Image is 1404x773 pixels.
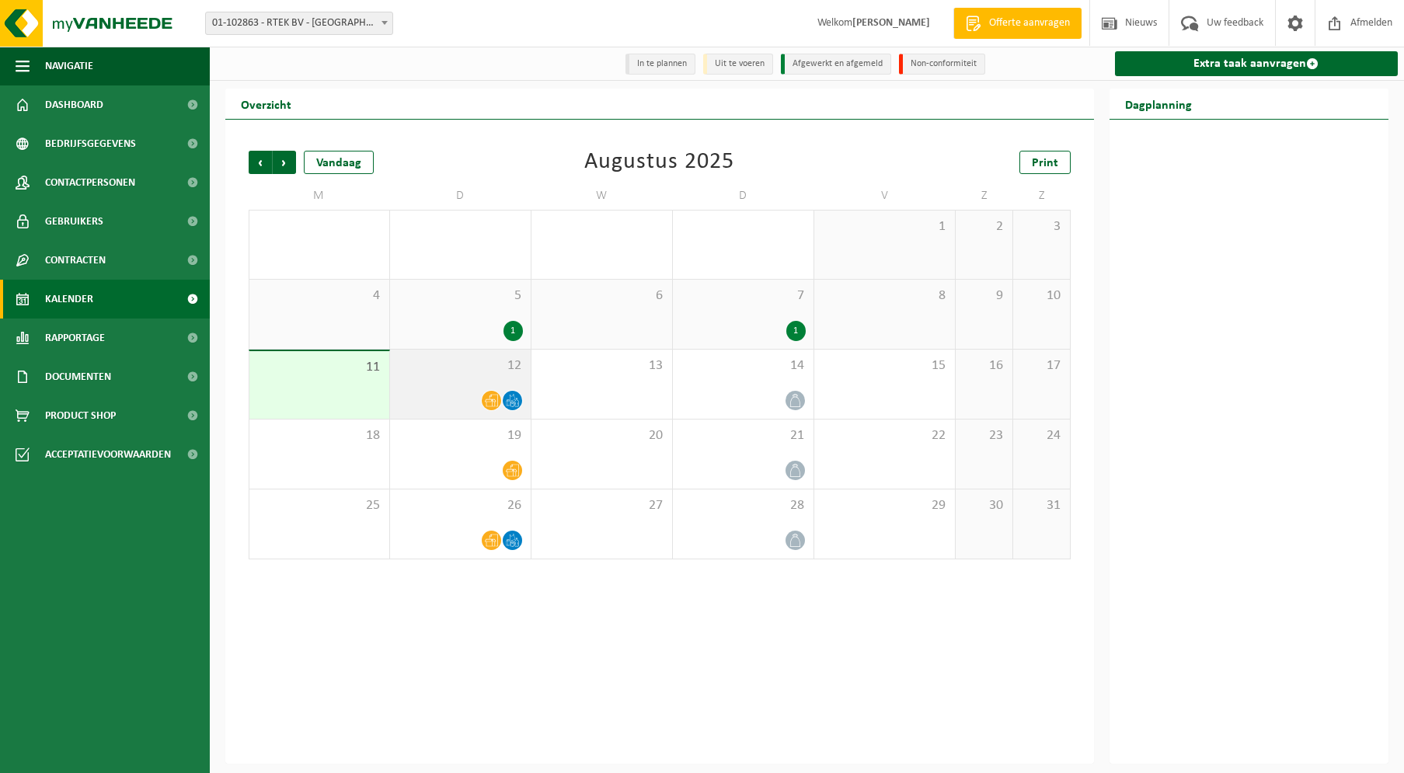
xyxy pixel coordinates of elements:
[852,17,930,29] strong: [PERSON_NAME]
[539,427,664,444] span: 20
[45,202,103,241] span: Gebruikers
[814,182,956,210] td: V
[503,321,523,341] div: 1
[539,357,664,374] span: 13
[45,85,103,124] span: Dashboard
[822,357,947,374] span: 15
[539,287,664,305] span: 6
[822,287,947,305] span: 8
[899,54,985,75] li: Non-conformiteit
[45,280,93,319] span: Kalender
[45,124,136,163] span: Bedrijfsgegevens
[1110,89,1207,119] h2: Dagplanning
[963,357,1005,374] span: 16
[703,54,773,75] li: Uit te voeren
[681,497,806,514] span: 28
[398,497,523,514] span: 26
[539,218,664,235] span: 30
[45,163,135,202] span: Contactpersonen
[953,8,1082,39] a: Offerte aanvragen
[257,359,381,376] span: 11
[45,396,116,435] span: Product Shop
[257,427,381,444] span: 18
[822,218,947,235] span: 1
[822,427,947,444] span: 22
[1032,157,1058,169] span: Print
[584,151,734,174] div: Augustus 2025
[956,182,1013,210] td: Z
[45,435,171,474] span: Acceptatievoorwaarden
[681,427,806,444] span: 21
[45,319,105,357] span: Rapportage
[963,218,1005,235] span: 2
[1021,218,1062,235] span: 3
[1021,427,1062,444] span: 24
[304,151,374,174] div: Vandaag
[45,47,93,85] span: Navigatie
[398,427,523,444] span: 19
[1021,497,1062,514] span: 31
[963,287,1005,305] span: 9
[786,321,806,341] div: 1
[249,182,390,210] td: M
[390,182,531,210] td: D
[625,54,695,75] li: In te plannen
[681,357,806,374] span: 14
[985,16,1074,31] span: Offerte aanvragen
[673,182,814,210] td: D
[45,357,111,396] span: Documenten
[531,182,673,210] td: W
[398,287,523,305] span: 5
[257,287,381,305] span: 4
[681,287,806,305] span: 7
[1013,182,1071,210] td: Z
[1021,357,1062,374] span: 17
[1115,51,1398,76] a: Extra taak aanvragen
[539,497,664,514] span: 27
[45,241,106,280] span: Contracten
[273,151,296,174] span: Volgende
[1021,287,1062,305] span: 10
[257,497,381,514] span: 25
[205,12,393,35] span: 01-102863 - RTEK BV - DESTELBERGEN
[398,357,523,374] span: 12
[257,218,381,235] span: 28
[1019,151,1071,174] a: Print
[249,151,272,174] span: Vorige
[398,218,523,235] span: 29
[963,497,1005,514] span: 30
[781,54,891,75] li: Afgewerkt en afgemeld
[206,12,392,34] span: 01-102863 - RTEK BV - DESTELBERGEN
[681,218,806,235] span: 31
[822,497,947,514] span: 29
[225,89,307,119] h2: Overzicht
[963,427,1005,444] span: 23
